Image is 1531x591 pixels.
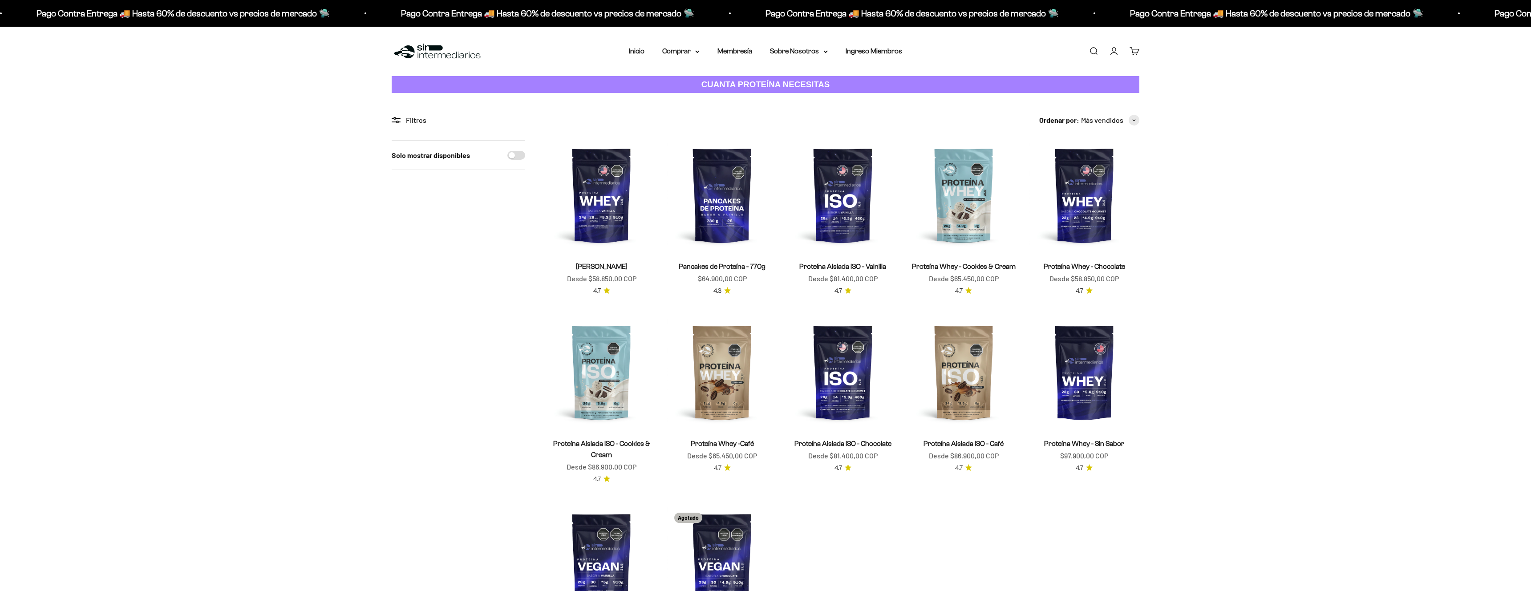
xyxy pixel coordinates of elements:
[1081,114,1123,126] span: Más vendidos
[593,286,610,296] a: 4.74.7 de 5.0 estrellas
[567,273,636,284] sale-price: Desde $58.850,00 COP
[955,286,972,296] a: 4.74.7 de 5.0 estrellas
[1044,263,1125,270] a: Proteína Whey - Chocolate
[713,286,731,296] a: 4.34.3 de 5.0 estrellas
[679,263,765,270] a: Pancakes de Proteína - 770g
[799,263,886,270] a: Proteína Aislada ISO - Vainilla
[593,474,601,484] span: 4.7
[1130,6,1423,20] p: Pago Contra Entrega 🚚 Hasta 60% de descuento vs precios de mercado 🛸
[1076,286,1093,296] a: 4.74.7 de 5.0 estrellas
[834,463,842,473] span: 4.7
[576,263,628,270] a: [PERSON_NAME]
[834,286,851,296] a: 4.74.7 de 5.0 estrellas
[929,273,999,284] sale-price: Desde $65.450,00 COP
[929,450,999,461] sale-price: Desde $86.900,00 COP
[912,263,1016,270] a: Proteína Whey - Cookies & Cream
[1044,440,1124,447] a: Proteína Whey - Sin Sabor
[687,450,757,461] sale-price: Desde $65.450,00 COP
[955,463,963,473] span: 4.7
[846,47,902,55] a: Ingreso Miembros
[593,474,610,484] a: 4.74.7 de 5.0 estrellas
[401,6,694,20] p: Pago Contra Entrega 🚚 Hasta 60% de descuento vs precios de mercado 🛸
[1049,273,1119,284] sale-price: Desde $58.850,00 COP
[955,463,972,473] a: 4.74.7 de 5.0 estrellas
[392,114,525,126] div: Filtros
[701,80,830,89] strong: CUANTA PROTEÍNA NECESITAS
[770,45,828,57] summary: Sobre Nosotros
[1076,463,1083,473] span: 4.7
[717,47,752,55] a: Membresía
[593,286,601,296] span: 4.7
[36,6,330,20] p: Pago Contra Entrega 🚚 Hasta 60% de descuento vs precios de mercado 🛸
[392,150,470,161] label: Solo mostrar disponibles
[1076,286,1083,296] span: 4.7
[834,286,842,296] span: 4.7
[567,461,636,473] sale-price: Desde $86.900,00 COP
[713,286,721,296] span: 4.3
[714,463,731,473] a: 4.74.7 de 5.0 estrellas
[765,6,1059,20] p: Pago Contra Entrega 🚚 Hasta 60% de descuento vs precios de mercado 🛸
[834,463,851,473] a: 4.74.7 de 5.0 estrellas
[662,45,700,57] summary: Comprar
[629,47,644,55] a: Inicio
[955,286,963,296] span: 4.7
[392,76,1139,93] a: CUANTA PROTEÍNA NECESITAS
[1039,114,1079,126] span: Ordenar por:
[698,273,747,284] sale-price: $64.900,00 COP
[714,463,721,473] span: 4.7
[923,440,1004,447] a: Proteína Aislada ISO - Café
[808,273,878,284] sale-price: Desde $81.400,00 COP
[1081,114,1139,126] button: Más vendidos
[691,440,754,447] a: Proteína Whey -Café
[794,440,891,447] a: Proteína Aislada ISO - Chocolate
[1060,450,1108,461] sale-price: $97.900,00 COP
[1076,463,1093,473] a: 4.74.7 de 5.0 estrellas
[808,450,878,461] sale-price: Desde $81.400,00 COP
[553,440,650,458] a: Proteína Aislada ISO - Cookies & Cream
